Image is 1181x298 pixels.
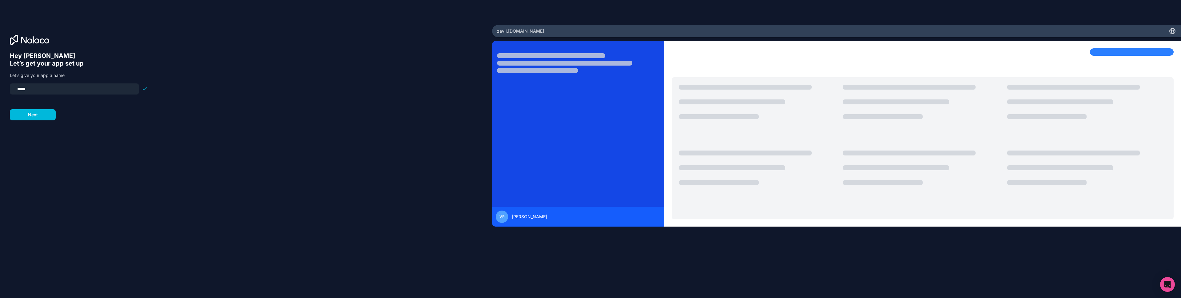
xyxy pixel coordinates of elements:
[512,214,547,220] span: [PERSON_NAME]
[10,52,148,60] h6: Hey [PERSON_NAME]
[1160,277,1175,292] div: Open Intercom Messenger
[499,214,505,219] span: VR
[10,109,56,120] button: Next
[10,60,148,67] h6: Let’s get your app set up
[497,28,544,34] span: zavii .[DOMAIN_NAME]
[10,72,148,79] p: Let’s give your app a name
